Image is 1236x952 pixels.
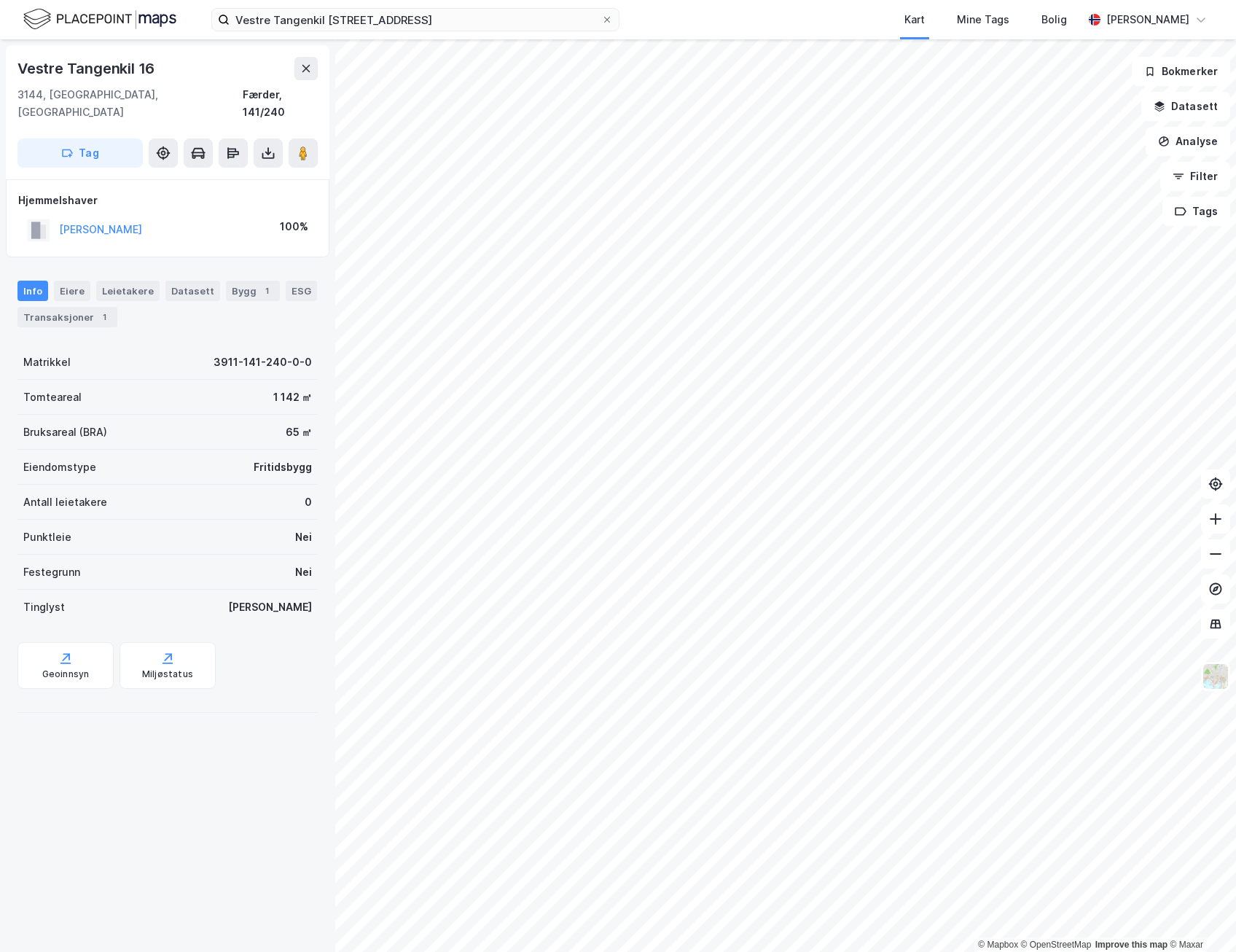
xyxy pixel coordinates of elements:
[17,307,117,327] div: Transaksjoner
[295,528,312,546] div: Nei
[23,424,107,441] div: Bruksareal (BRA)
[295,563,312,581] div: Nei
[243,86,318,121] div: Færder, 141/240
[978,940,1018,950] a: Mapbox
[23,389,82,406] div: Tomteareal
[96,281,160,301] div: Leietakere
[1095,940,1167,950] a: Improve this map
[1163,882,1236,952] iframe: Chat Widget
[286,424,312,441] div: 65 ㎡
[280,218,308,235] div: 100%
[17,281,48,301] div: Info
[1141,92,1230,121] button: Datasett
[1162,197,1230,226] button: Tags
[305,493,312,511] div: 0
[54,281,90,301] div: Eiere
[23,7,176,32] img: logo.f888ab2527a4732fd821a326f86c7f29.svg
[1106,11,1189,28] div: [PERSON_NAME]
[1160,162,1230,191] button: Filter
[17,86,243,121] div: 3144, [GEOGRAPHIC_DATA], [GEOGRAPHIC_DATA]
[254,459,312,476] div: Fritidsbygg
[230,9,601,31] input: Søk på adresse, matrikkel, gårdeiere, leietakere eller personer
[1202,663,1229,690] img: Z
[17,57,157,80] div: Vestre Tangenkil 16
[214,354,312,371] div: 3911-141-240-0-0
[23,528,71,546] div: Punktleie
[228,598,312,616] div: [PERSON_NAME]
[42,668,90,680] div: Geoinnsyn
[1041,11,1067,28] div: Bolig
[957,11,1009,28] div: Mine Tags
[286,281,317,301] div: ESG
[1021,940,1092,950] a: OpenStreetMap
[1146,127,1230,156] button: Analyse
[17,138,143,168] button: Tag
[23,459,96,476] div: Eiendomstype
[1132,57,1230,86] button: Bokmerker
[142,668,193,680] div: Miljøstatus
[23,598,65,616] div: Tinglyst
[23,493,107,511] div: Antall leietakere
[23,563,80,581] div: Festegrunn
[1163,882,1236,952] div: Kontrollprogram for chat
[23,354,71,371] div: Matrikkel
[273,389,312,406] div: 1 142 ㎡
[259,284,274,298] div: 1
[97,310,112,324] div: 1
[18,192,317,209] div: Hjemmelshaver
[226,281,280,301] div: Bygg
[165,281,220,301] div: Datasett
[904,11,925,28] div: Kart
